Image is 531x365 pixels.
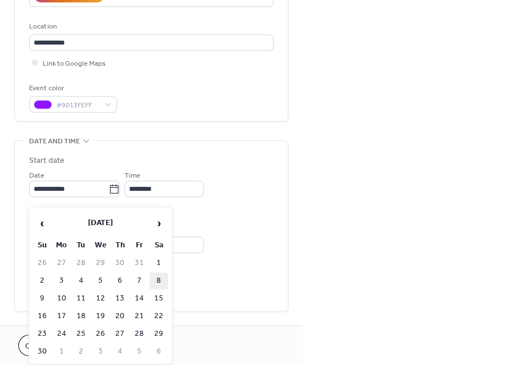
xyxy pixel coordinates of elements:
div: Location [29,21,271,33]
td: 31 [130,255,148,271]
th: Fr [130,237,148,254]
td: 5 [130,343,148,360]
td: 1 [53,343,71,360]
td: 29 [150,326,168,342]
td: 2 [33,272,51,289]
td: 5 [91,272,110,289]
th: Sa [150,237,168,254]
td: 4 [72,272,90,289]
td: 26 [33,255,51,271]
td: 18 [72,308,90,324]
td: 11 [72,290,90,307]
td: 3 [53,272,71,289]
td: 24 [53,326,71,342]
td: 4 [111,343,129,360]
td: 16 [33,308,51,324]
td: 14 [130,290,148,307]
span: #9013FEFF [57,99,99,111]
td: 6 [111,272,129,289]
div: Start date [29,155,65,167]
span: Date and time [29,135,80,147]
td: 20 [111,308,129,324]
td: 3 [91,343,110,360]
th: [DATE] [53,211,148,236]
td: 23 [33,326,51,342]
button: Cancel [18,335,62,356]
span: ‹ [34,212,51,235]
td: 2 [72,343,90,360]
td: 8 [150,272,168,289]
td: 10 [53,290,71,307]
th: Th [111,237,129,254]
td: 7 [130,272,148,289]
td: 9 [33,290,51,307]
td: 19 [91,308,110,324]
td: 17 [53,308,71,324]
span: Time [124,170,140,182]
td: 28 [72,255,90,271]
td: 13 [111,290,129,307]
span: Cancel [25,340,55,352]
td: 25 [72,326,90,342]
td: 15 [150,290,168,307]
td: 1 [150,255,168,271]
td: 30 [111,255,129,271]
th: Tu [72,237,90,254]
td: 12 [91,290,110,307]
td: 21 [130,308,148,324]
th: Su [33,237,51,254]
th: We [91,237,110,254]
td: 27 [53,255,71,271]
td: 26 [91,326,110,342]
div: Event color [29,82,115,94]
span: Date [29,170,45,182]
th: Mo [53,237,71,254]
td: 28 [130,326,148,342]
td: 22 [150,308,168,324]
span: Link to Google Maps [43,58,106,70]
td: 29 [91,255,110,271]
span: › [150,212,167,235]
td: 27 [111,326,129,342]
td: 6 [150,343,168,360]
td: 30 [33,343,51,360]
